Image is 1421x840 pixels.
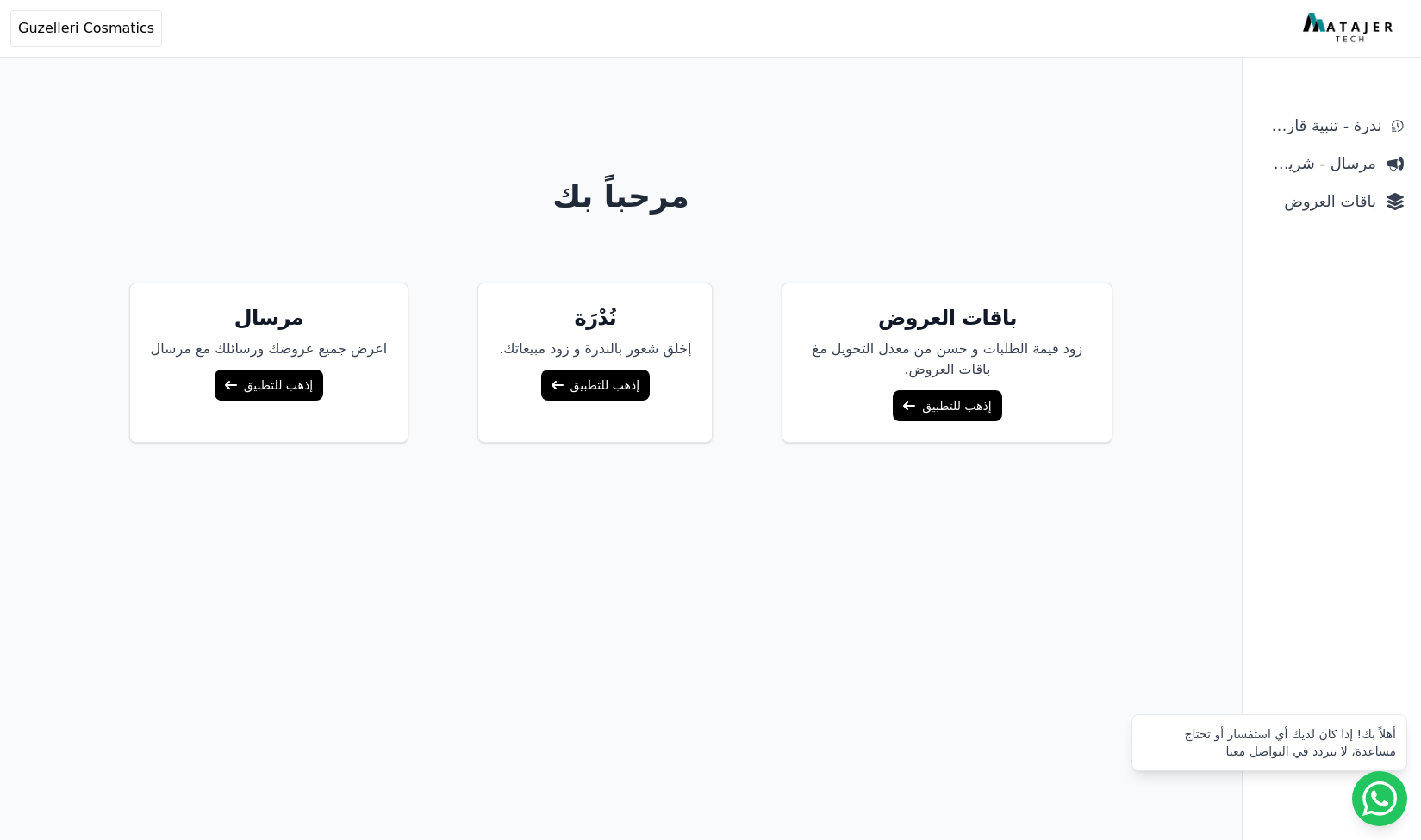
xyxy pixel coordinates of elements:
[893,390,1001,421] a: إذهب للتطبيق
[215,370,323,401] a: إذهب للتطبيق
[803,339,1091,380] p: زود قيمة الطلبات و حسن من معدل التحويل مغ باقات العروض.
[499,339,691,359] p: إخلق شعور بالندرة و زود مبيعاتك.
[1260,190,1376,214] span: باقات العروض
[151,304,388,332] h5: مرسال
[10,10,162,47] button: Guzelleri Cosmatics
[151,339,388,359] p: اعرض جميع عروضك ورسائلك مع مرسال
[1303,13,1397,44] img: MatajerTech Logo
[18,18,154,39] span: Guzelleri Cosmatics
[1143,725,1396,760] div: أهلاً بك! إذا كان لديك أي استفسار أو تحتاج مساعدة، لا تتردد في التواصل معنا
[541,370,650,401] a: إذهب للتطبيق
[499,304,691,332] h5: نُدْرَة
[1260,114,1381,138] span: ندرة - تنبية قارب علي النفاذ
[1260,152,1376,176] span: مرسال - شريط دعاية
[803,304,1091,332] h5: باقات العروض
